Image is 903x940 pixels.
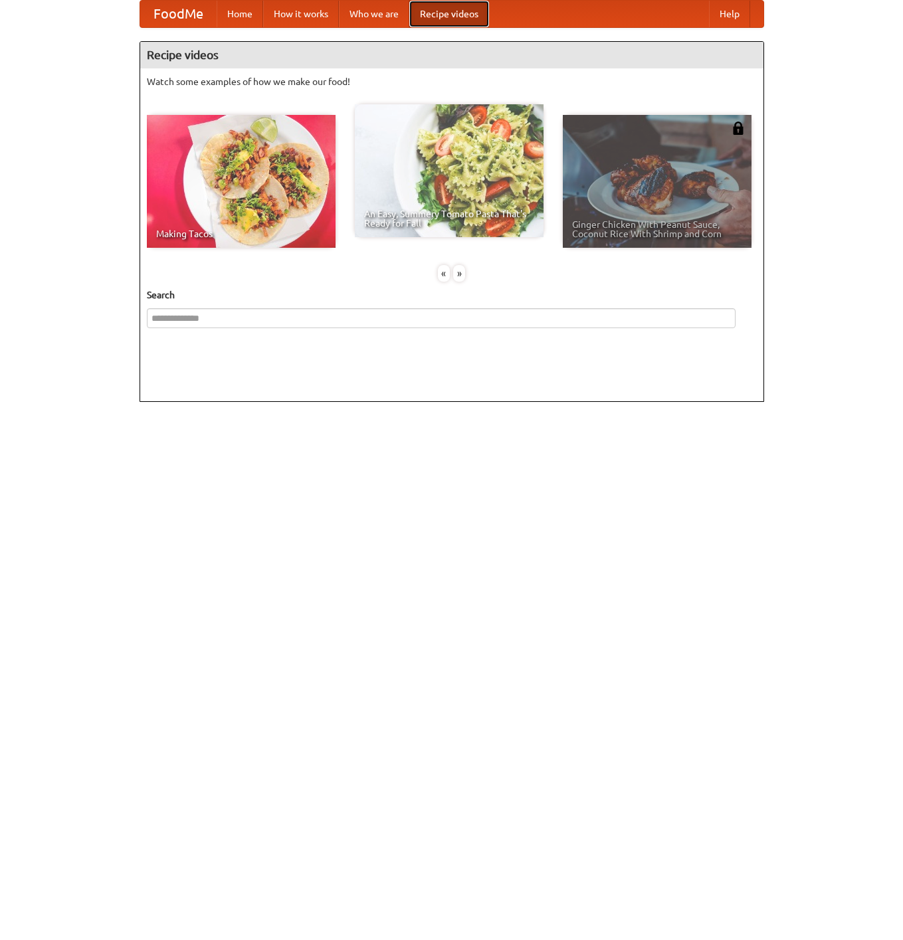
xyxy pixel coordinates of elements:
a: How it works [263,1,339,27]
span: Making Tacos [156,229,326,238]
a: Making Tacos [147,115,336,248]
p: Watch some examples of how we make our food! [147,75,757,88]
a: Home [217,1,263,27]
a: Who we are [339,1,409,27]
h5: Search [147,288,757,302]
span: An Easy, Summery Tomato Pasta That's Ready for Fall [364,209,534,228]
div: « [438,265,450,282]
a: Help [709,1,750,27]
a: Recipe videos [409,1,489,27]
img: 483408.png [732,122,745,135]
h4: Recipe videos [140,42,763,68]
a: An Easy, Summery Tomato Pasta That's Ready for Fall [355,104,544,237]
a: FoodMe [140,1,217,27]
div: » [453,265,465,282]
